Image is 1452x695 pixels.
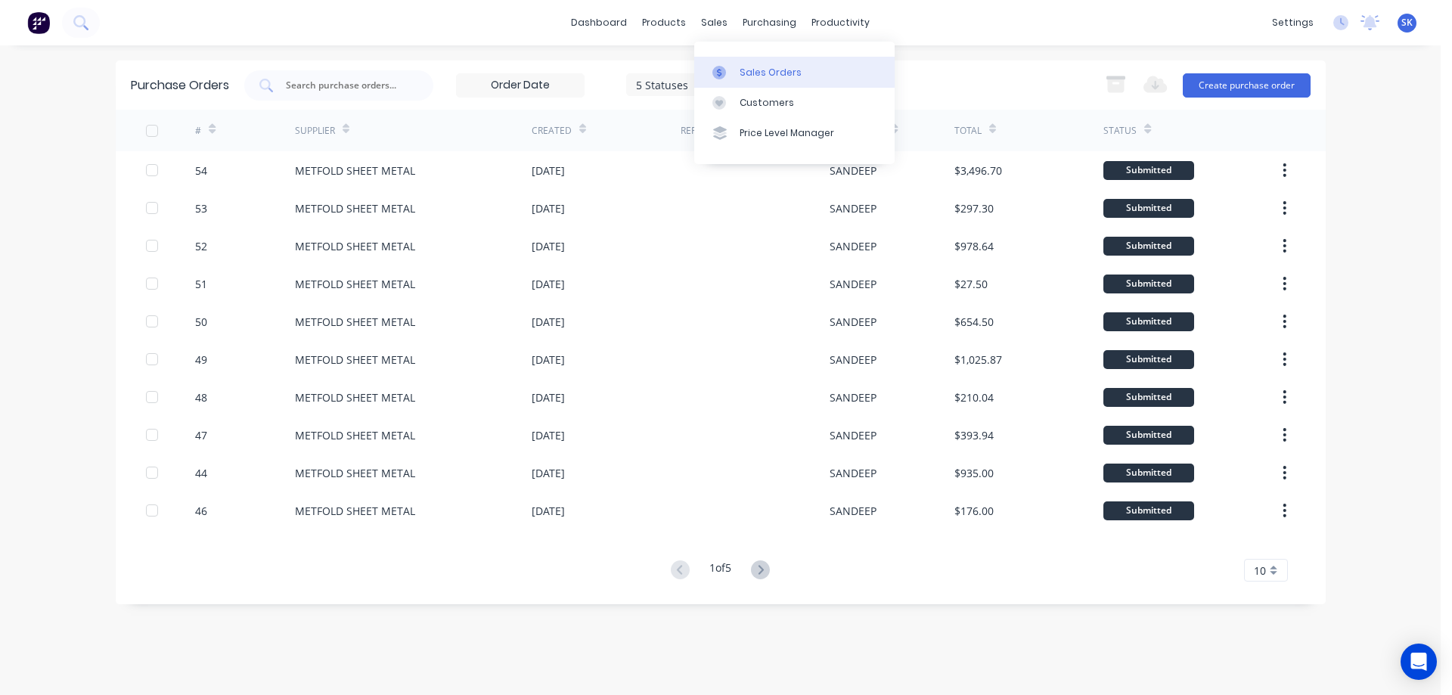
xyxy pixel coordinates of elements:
div: [DATE] [532,276,565,292]
div: $654.50 [954,314,994,330]
div: Submitted [1103,350,1194,369]
div: products [634,11,693,34]
div: 5 Statuses [636,76,744,92]
div: $393.94 [954,427,994,443]
div: Reference [681,124,730,138]
div: METFOLD SHEET METAL [295,465,415,481]
div: [DATE] [532,238,565,254]
span: 10 [1254,563,1266,579]
div: $297.30 [954,200,994,216]
div: METFOLD SHEET METAL [295,352,415,368]
a: Customers [694,88,895,118]
div: 50 [195,314,207,330]
button: Create purchase order [1183,73,1311,98]
div: [DATE] [532,314,565,330]
div: METFOLD SHEET METAL [295,314,415,330]
div: Total [954,124,982,138]
div: # [195,124,201,138]
div: SANDEEP [830,503,876,519]
div: productivity [804,11,877,34]
a: Price Level Manager [694,118,895,148]
div: METFOLD SHEET METAL [295,389,415,405]
input: Search purchase orders... [284,78,410,93]
div: 51 [195,276,207,292]
div: $210.04 [954,389,994,405]
div: $176.00 [954,503,994,519]
div: 48 [195,389,207,405]
div: 53 [195,200,207,216]
div: METFOLD SHEET METAL [295,276,415,292]
div: SANDEEP [830,314,876,330]
div: settings [1264,11,1321,34]
div: Sales Orders [740,66,802,79]
div: purchasing [735,11,804,34]
div: METFOLD SHEET METAL [295,503,415,519]
div: SANDEEP [830,465,876,481]
div: Submitted [1103,388,1194,407]
div: [DATE] [532,389,565,405]
div: $27.50 [954,276,988,292]
div: 1 of 5 [709,560,731,582]
div: 47 [195,427,207,443]
div: METFOLD SHEET METAL [295,238,415,254]
div: SANDEEP [830,276,876,292]
div: [DATE] [532,200,565,216]
div: 54 [195,163,207,178]
div: $3,496.70 [954,163,1002,178]
a: Sales Orders [694,57,895,87]
div: 49 [195,352,207,368]
div: [DATE] [532,427,565,443]
div: Submitted [1103,464,1194,482]
span: SK [1401,16,1413,29]
div: $1,025.87 [954,352,1002,368]
div: 46 [195,503,207,519]
div: Submitted [1103,199,1194,218]
div: [DATE] [532,465,565,481]
div: 52 [195,238,207,254]
div: METFOLD SHEET METAL [295,200,415,216]
div: Price Level Manager [740,126,834,140]
div: Submitted [1103,312,1194,331]
div: METFOLD SHEET METAL [295,427,415,443]
div: SANDEEP [830,163,876,178]
div: Supplier [295,124,335,138]
div: SANDEEP [830,352,876,368]
div: Submitted [1103,275,1194,293]
div: Submitted [1103,426,1194,445]
div: METFOLD SHEET METAL [295,163,415,178]
div: Created [532,124,572,138]
div: SANDEEP [830,200,876,216]
input: Order Date [457,74,584,97]
div: Purchase Orders [131,76,229,95]
div: [DATE] [532,352,565,368]
div: Open Intercom Messenger [1401,644,1437,680]
div: $978.64 [954,238,994,254]
img: Factory [27,11,50,34]
div: Submitted [1103,501,1194,520]
div: $935.00 [954,465,994,481]
div: 44 [195,465,207,481]
div: Customers [740,96,794,110]
div: Submitted [1103,237,1194,256]
div: sales [693,11,735,34]
div: Status [1103,124,1137,138]
div: Submitted [1103,161,1194,180]
div: SANDEEP [830,389,876,405]
div: SANDEEP [830,427,876,443]
div: [DATE] [532,163,565,178]
a: dashboard [563,11,634,34]
div: [DATE] [532,503,565,519]
div: SANDEEP [830,238,876,254]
